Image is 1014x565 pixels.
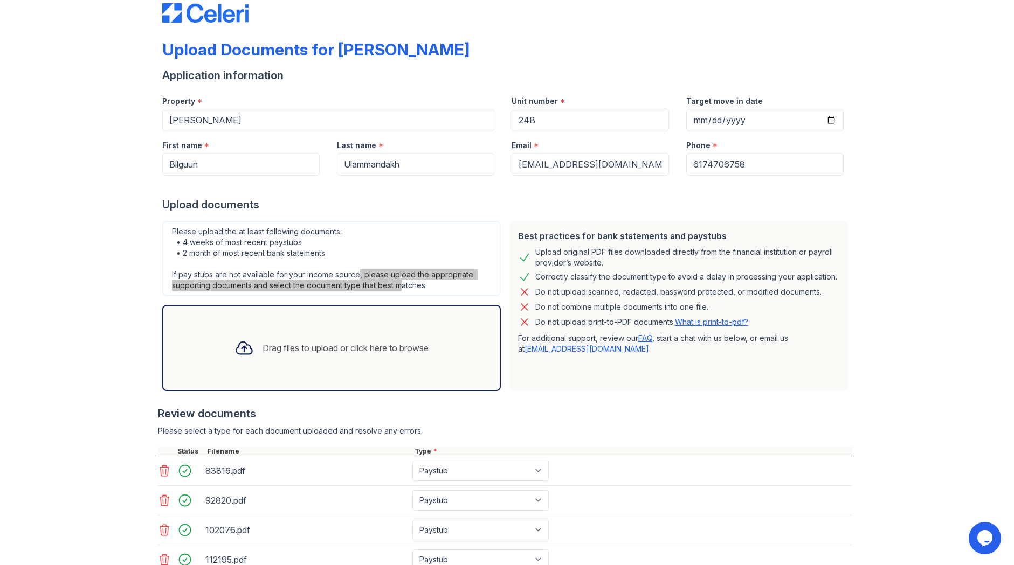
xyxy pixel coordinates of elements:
label: Property [162,96,195,107]
div: Application information [162,68,852,83]
label: Phone [686,140,711,151]
div: 92820.pdf [205,492,408,509]
div: Upload original PDF files downloaded directly from the financial institution or payroll provider’... [535,247,839,268]
div: Type [412,447,852,456]
iframe: chat widget [969,522,1003,554]
a: What is print-to-pdf? [675,317,748,326]
label: Target move in date [686,96,763,107]
label: Unit number [512,96,558,107]
img: CE_Logo_Blue-a8612792a0a2168367f1c8372b55b34899dd931a85d93a1a3d3e32e68fde9ad4.png [162,3,249,23]
div: Please select a type for each document uploaded and resolve any errors. [158,426,852,436]
div: 83816.pdf [205,462,408,479]
a: [EMAIL_ADDRESS][DOMAIN_NAME] [525,344,649,353]
p: For additional support, review our , start a chat with us below, or email us at [518,333,839,354]
div: Do not upload scanned, redacted, password protected, or modified documents. [535,285,822,298]
div: Please upload the at least following documents: • 4 weeks of most recent paystubs • 2 month of mo... [162,221,501,296]
div: Drag files to upload or click here to browse [263,341,429,354]
div: Do not combine multiple documents into one file. [535,301,708,313]
div: Correctly classify the document type to avoid a delay in processing your application. [535,270,837,283]
a: FAQ [638,333,652,343]
label: First name [162,140,202,151]
div: Review documents [158,406,852,421]
label: Last name [337,140,376,151]
div: Best practices for bank statements and paystubs [518,229,839,242]
p: Do not upload print-to-PDF documents. [535,317,748,327]
label: Email [512,140,532,151]
div: Upload documents [162,197,852,212]
div: Upload Documents for [PERSON_NAME] [162,40,470,59]
div: Filename [205,447,412,456]
div: Status [175,447,205,456]
div: 102076.pdf [205,521,408,539]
